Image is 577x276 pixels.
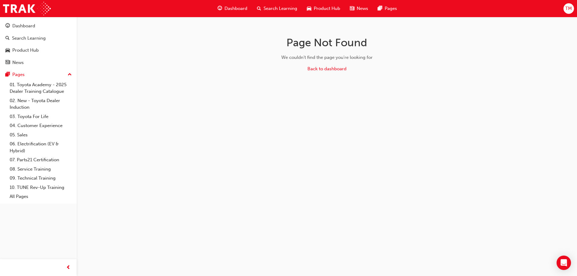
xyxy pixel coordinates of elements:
[264,5,297,12] span: Search Learning
[378,5,382,12] span: pages-icon
[5,48,10,53] span: car-icon
[565,5,572,12] span: TM
[7,121,74,130] a: 04. Customer Experience
[213,2,252,15] a: guage-iconDashboard
[7,96,74,112] a: 02. New - Toyota Dealer Induction
[7,80,74,96] a: 01. Toyota Academy - 2025 Dealer Training Catalogue
[12,71,25,78] div: Pages
[5,23,10,29] span: guage-icon
[7,192,74,201] a: All Pages
[345,2,373,15] a: news-iconNews
[7,112,74,121] a: 03. Toyota For Life
[7,155,74,165] a: 07. Parts21 Certification
[218,5,222,12] span: guage-icon
[2,20,74,32] a: Dashboard
[12,59,24,66] div: News
[7,139,74,155] a: 06. Electrification (EV & Hybrid)
[5,60,10,65] span: news-icon
[232,54,422,61] div: We couldn't find the page you're looking for
[302,2,345,15] a: car-iconProduct Hub
[2,69,74,80] button: Pages
[314,5,340,12] span: Product Hub
[252,2,302,15] a: search-iconSearch Learning
[7,183,74,192] a: 10. TUNE Rev-Up Training
[307,5,311,12] span: car-icon
[257,5,261,12] span: search-icon
[3,2,51,15] img: Trak
[7,174,74,183] a: 09. Technical Training
[307,66,347,71] a: Back to dashboard
[350,5,354,12] span: news-icon
[12,47,39,54] div: Product Hub
[557,256,571,270] div: Open Intercom Messenger
[7,165,74,174] a: 08. Service Training
[2,33,74,44] a: Search Learning
[563,3,574,14] button: TM
[357,5,368,12] span: News
[373,2,402,15] a: pages-iconPages
[232,36,422,49] h1: Page Not Found
[224,5,247,12] span: Dashboard
[68,71,72,79] span: up-icon
[12,35,46,42] div: Search Learning
[2,45,74,56] a: Product Hub
[5,36,10,41] span: search-icon
[66,264,71,271] span: prev-icon
[12,23,35,29] div: Dashboard
[2,57,74,68] a: News
[7,130,74,140] a: 05. Sales
[5,72,10,77] span: pages-icon
[2,19,74,69] button: DashboardSearch LearningProduct HubNews
[385,5,397,12] span: Pages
